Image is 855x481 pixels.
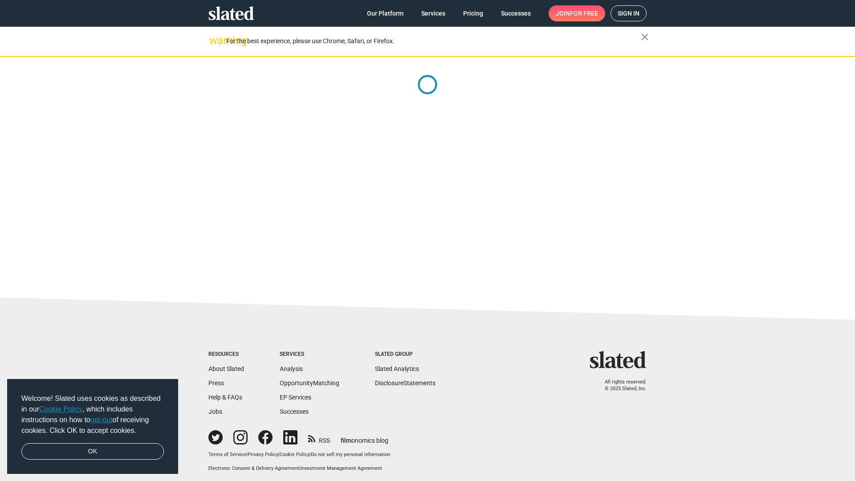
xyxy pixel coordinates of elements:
[463,5,483,21] span: Pricing
[301,465,382,471] a: Investment Management Agreement
[456,5,490,21] a: Pricing
[280,351,339,358] div: Services
[421,5,445,21] span: Services
[375,351,436,358] div: Slated Group
[280,408,309,415] a: Successes
[375,379,436,387] a: DisclosureStatements
[90,416,113,424] a: opt-out
[280,365,303,372] a: Analysis
[278,452,280,457] span: |
[246,452,248,457] span: |
[208,365,244,372] a: About Slated
[618,6,639,21] span: Sign in
[311,452,390,458] button: Do not sell my personal information
[414,5,452,21] a: Services
[280,394,311,401] a: EP Services
[280,379,339,387] a: OpportunityMatching
[280,452,309,457] a: Cookie Policy
[209,35,220,46] mat-icon: warning
[299,465,301,471] span: |
[309,452,311,457] span: |
[341,429,388,445] a: filmonomics blog
[248,452,278,457] a: Privacy Policy
[21,443,164,460] a: dismiss cookie message
[341,437,351,444] span: film
[308,431,330,445] a: RSS
[208,351,244,358] div: Resources
[226,35,641,47] div: For the best experience, please use Chrome, Safari, or Firefox.
[549,5,605,21] a: Joinfor free
[208,379,224,387] a: Press
[501,5,531,21] span: Successes
[595,379,647,392] p: All rights reserved. © 2025 Slated, Inc.
[208,465,299,471] a: Electronic Consent & Delivery Agreement
[375,365,419,372] a: Slated Analytics
[639,32,650,42] mat-icon: close
[208,408,222,415] a: Jobs
[367,5,403,21] span: Our Platform
[494,5,538,21] a: Successes
[208,394,242,401] a: Help & FAQs
[7,379,178,474] div: cookieconsent
[21,393,164,436] span: Welcome! Slated uses cookies as described in our , which includes instructions on how to of recei...
[208,452,246,457] a: Terms of Service
[611,5,647,21] a: Sign in
[556,5,598,21] span: Join
[570,5,598,21] span: for free
[360,5,411,21] a: Our Platform
[39,405,82,413] a: Cookie Policy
